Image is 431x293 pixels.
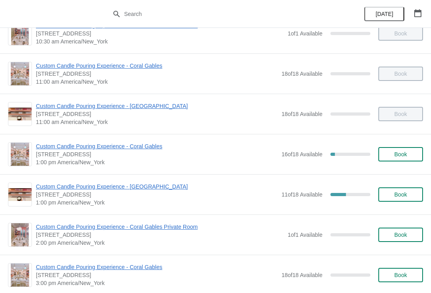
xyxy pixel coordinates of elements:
[394,272,407,278] span: Book
[36,102,277,110] span: Custom Candle Pouring Experience - [GEOGRAPHIC_DATA]
[8,108,32,121] img: Custom Candle Pouring Experience - Fort Lauderdale | 914 East Las Olas Boulevard, Fort Lauderdale...
[376,11,393,17] span: [DATE]
[8,188,32,201] img: Custom Candle Pouring Experience - Fort Lauderdale | 914 East Las Olas Boulevard, Fort Lauderdale...
[11,223,29,246] img: Custom Candle Pouring Experience - Coral Gables Private Room | 154 Giralda Avenue, Coral Gables, ...
[281,272,322,278] span: 18 of 18 Available
[378,147,423,161] button: Book
[394,191,407,198] span: Book
[36,158,277,166] span: 1:00 pm America/New_York
[36,29,284,37] span: [STREET_ADDRESS]
[36,142,277,150] span: Custom Candle Pouring Experience - Coral Gables
[281,71,322,77] span: 18 of 18 Available
[364,7,404,21] button: [DATE]
[36,223,284,231] span: Custom Candle Pouring Experience - Coral Gables Private Room
[11,143,30,166] img: Custom Candle Pouring Experience - Coral Gables | 154 Giralda Avenue, Coral Gables, FL, USA | 1:0...
[36,110,277,118] span: [STREET_ADDRESS]
[378,228,423,242] button: Book
[36,62,277,70] span: Custom Candle Pouring Experience - Coral Gables
[36,263,277,271] span: Custom Candle Pouring Experience - Coral Gables
[11,22,29,45] img: Custom Candle Pouring Experience - Coral Gables Private Room | 154 Giralda Avenue, Coral Gables, ...
[36,191,277,199] span: [STREET_ADDRESS]
[36,239,284,247] span: 2:00 pm America/New_York
[378,187,423,202] button: Book
[378,268,423,282] button: Book
[36,150,277,158] span: [STREET_ADDRESS]
[36,118,277,126] span: 11:00 am America/New_York
[36,70,277,78] span: [STREET_ADDRESS]
[36,279,277,287] span: 3:00 pm America/New_York
[36,271,277,279] span: [STREET_ADDRESS]
[394,151,407,157] span: Book
[124,7,323,21] input: Search
[36,78,277,86] span: 11:00 am America/New_York
[288,30,322,37] span: 1 of 1 Available
[288,232,322,238] span: 1 of 1 Available
[36,183,277,191] span: Custom Candle Pouring Experience - [GEOGRAPHIC_DATA]
[11,62,30,85] img: Custom Candle Pouring Experience - Coral Gables | 154 Giralda Avenue, Coral Gables, FL, USA | 11:...
[281,191,322,198] span: 11 of 18 Available
[394,232,407,238] span: Book
[36,199,277,206] span: 1:00 pm America/New_York
[36,231,284,239] span: [STREET_ADDRESS]
[11,264,30,287] img: Custom Candle Pouring Experience - Coral Gables | 154 Giralda Avenue, Coral Gables, FL, USA | 3:0...
[281,111,322,117] span: 18 of 18 Available
[281,151,322,157] span: 16 of 18 Available
[36,37,284,45] span: 10:30 am America/New_York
